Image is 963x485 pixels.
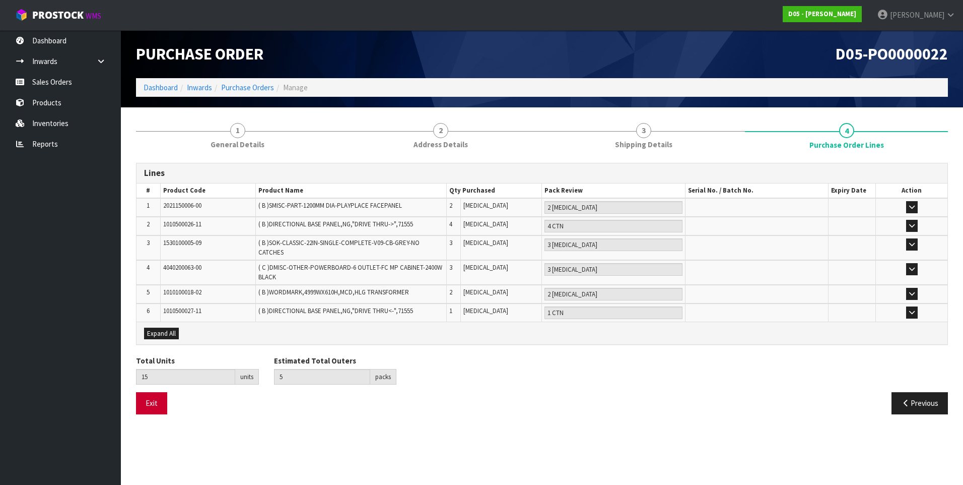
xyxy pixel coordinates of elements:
input: Pack Review [544,307,682,319]
small: WMS [86,11,101,21]
h3: Lines [144,168,940,178]
span: 2 [433,123,448,138]
span: Purchase Order Lines [809,140,884,150]
span: 1 [230,123,245,138]
th: Product Code [160,184,255,198]
input: Pack Review [544,263,682,276]
span: Purchase Order [136,44,263,64]
div: units [235,369,259,385]
label: Total Units [136,355,175,366]
button: Exit [136,392,167,414]
th: Expiry Date [828,184,876,198]
span: 3 [636,123,651,138]
span: [MEDICAL_DATA] [463,263,508,272]
span: 4 [839,123,854,138]
span: 2021150006-00 [163,201,201,210]
span: ( C )DMISC-OTHER-POWERBOARD-6 OUTLET-FC MP CABINET-2400W BLACK [258,263,442,281]
span: [MEDICAL_DATA] [463,307,508,315]
span: [PERSON_NAME] [890,10,944,20]
span: [MEDICAL_DATA] [463,201,508,210]
button: Expand All [144,328,179,340]
span: 6 [147,307,150,315]
span: 1010500026-11 [163,220,201,228]
span: ( B )SOK-CLASSIC-22IN-SINGLE-COMPLETE-V09-CB-GREY-NO CATCHES [258,238,420,256]
strong: D05 - [PERSON_NAME] [788,10,856,18]
span: D05-PO0000022 [836,44,948,64]
span: 1530100005-09 [163,238,201,247]
span: 4 [147,263,150,272]
span: 4040200063-00 [163,263,201,272]
span: 3 [147,238,150,247]
img: cube-alt.png [15,9,28,21]
th: Serial No. / Batch No. [685,184,828,198]
div: packs [370,369,396,385]
a: Dashboard [144,83,178,92]
span: 2 [449,288,452,296]
span: ( B )WORDMARK,4999WX610H,MCD,HLG TRANSFORMER [258,288,409,296]
input: Pack Review [544,201,682,214]
span: 1 [147,201,150,210]
span: ProStock [32,9,84,22]
span: 2 [449,201,452,210]
input: Pack Review [544,238,682,251]
th: # [136,184,160,198]
span: ( B )DIRECTIONAL BASE PANEL,NG,"DRIVE THRU->",71555 [258,220,413,228]
span: Purchase Order Lines [136,155,948,421]
input: Total Units [136,369,235,385]
a: Purchase Orders [221,83,274,92]
input: Pack Review [544,288,682,300]
button: Previous [891,392,948,414]
a: Inwards [187,83,212,92]
span: [MEDICAL_DATA] [463,220,508,228]
span: General Details [211,139,264,150]
span: 3 [449,263,452,272]
input: Estimated Total Outers [274,369,371,385]
label: Estimated Total Outers [274,355,356,366]
input: Pack Review [544,220,682,232]
span: Address Details [414,139,468,150]
span: 5 [147,288,150,296]
span: [MEDICAL_DATA] [463,288,508,296]
span: Manage [283,83,308,92]
span: 4 [449,220,452,228]
span: 2 [147,220,150,228]
span: Expand All [147,329,176,338]
th: Pack Review [542,184,685,198]
span: ( B )DIRECTIONAL BASE PANEL,NG,"DRIVE THRU<-",71555 [258,307,413,315]
th: Qty Purchased [447,184,542,198]
span: 3 [449,238,452,247]
span: Shipping Details [615,139,672,150]
span: 1010500027-11 [163,307,201,315]
span: 1010100018-02 [163,288,201,296]
span: 1 [449,307,452,315]
th: Product Name [256,184,447,198]
span: ( B )SMISC-PART-1200MM DIA-PLAYPLACE FACEPANEL [258,201,402,210]
th: Action [876,184,947,198]
span: [MEDICAL_DATA] [463,238,508,247]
